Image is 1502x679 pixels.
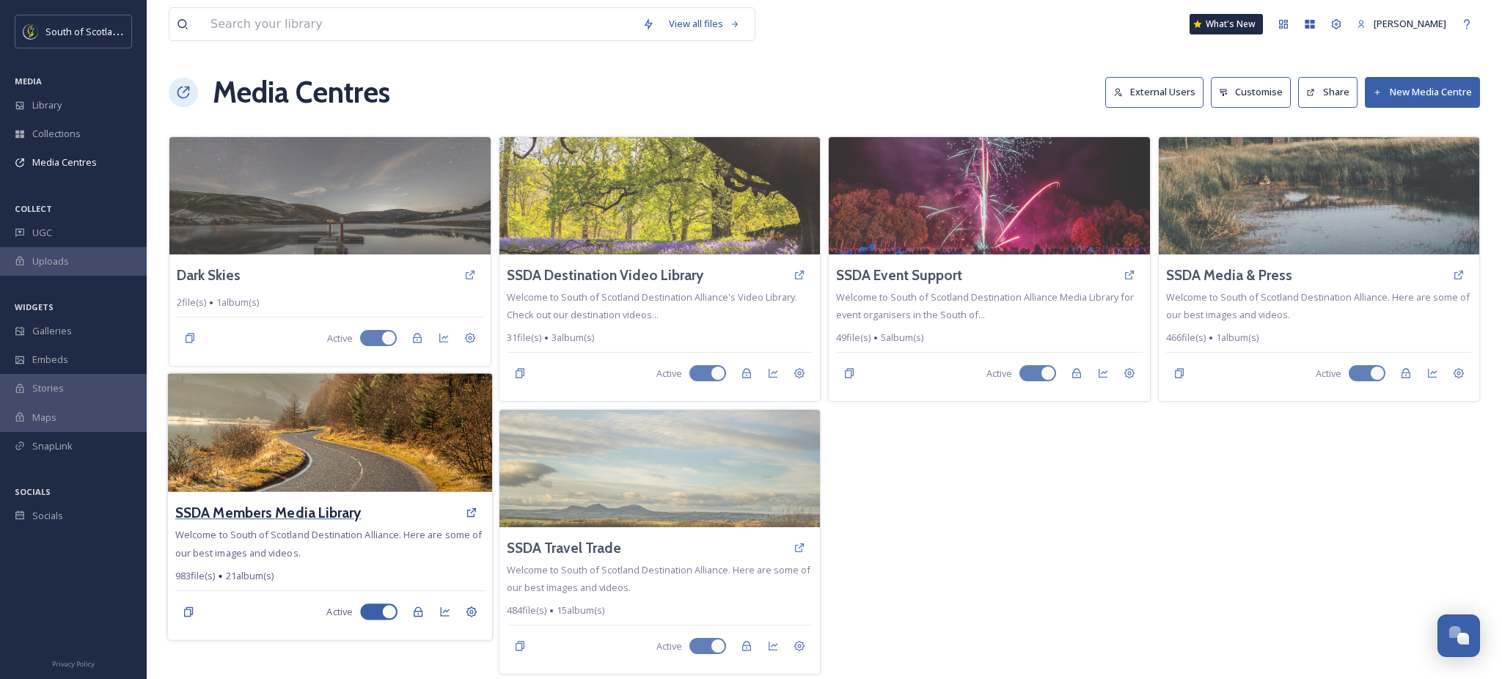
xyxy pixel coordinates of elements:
[52,659,95,669] span: Privacy Policy
[169,137,491,254] img: Cygnus%20over%20St%20Mary%27s%20Loch.jpg
[881,331,923,345] span: 5 album(s)
[15,76,42,87] span: MEDIA
[507,265,703,286] a: SSDA Destination Video Library
[32,155,97,169] span: Media Centres
[327,331,353,345] span: Active
[836,290,1134,321] span: Welcome to South of Scotland Destination Alliance Media Library for event organisers in the South...
[836,331,871,345] span: 49 file(s)
[1211,77,1292,107] button: Customise
[32,98,62,112] span: Library
[1166,290,1470,321] span: Welcome to South of Scotland Destination Alliance. Here are some of our best images and videos.
[507,537,621,559] a: SSDA Travel Trade
[1105,77,1204,107] button: External Users
[656,639,682,653] span: Active
[32,381,64,395] span: Stories
[15,203,52,214] span: COLLECT
[1159,137,1480,254] img: 3672f461d64f97f21eece9f9bea5776bf790ad19984bdb687d1b98dcfc71c31c.jpg
[175,502,362,524] a: SSDA Members Media Library
[175,528,482,559] span: Welcome to South of Scotland Destination Alliance. Here are some of our best images and videos.
[662,10,747,38] a: View all files
[213,70,390,114] h1: Media Centres
[836,265,962,286] a: SSDA Event Support
[32,254,69,268] span: Uploads
[177,296,206,309] span: 2 file(s)
[1316,367,1341,381] span: Active
[15,486,51,497] span: SOCIALS
[507,331,541,345] span: 31 file(s)
[32,226,52,240] span: UGC
[557,603,604,617] span: 15 album(s)
[168,373,492,492] img: St_Marys_Loch_DIP_7906.jpg
[1166,331,1206,345] span: 466 file(s)
[45,24,213,38] span: South of Scotland Destination Alliance
[1216,331,1259,345] span: 1 album(s)
[507,563,810,594] span: Welcome to South of Scotland Destination Alliance. Here are some of our best images and videos.
[32,411,56,425] span: Maps
[326,605,352,619] span: Active
[499,137,821,254] img: bc0fbef3b03868f2b141e3b5e78ad7c1369428690def84aa42985a5f20c0fa1d.jpg
[52,654,95,672] a: Privacy Policy
[32,127,81,141] span: Collections
[829,137,1150,254] img: Springwood_fireworks_03.jpg
[15,301,54,312] span: WIDGETS
[23,24,38,39] img: images.jpeg
[1365,77,1480,107] button: New Media Centre
[1437,614,1480,657] button: Open Chat
[216,296,259,309] span: 1 album(s)
[32,324,72,338] span: Galleries
[986,367,1012,381] span: Active
[1105,77,1211,107] a: External Users
[175,569,216,583] span: 983 file(s)
[177,265,241,286] a: Dark Skies
[1211,77,1299,107] a: Customise
[1190,14,1263,34] a: What's New
[32,439,73,453] span: SnapLink
[507,290,797,321] span: Welcome to South of Scotland Destination Alliance's Video Library. Check out our destination vide...
[203,8,635,40] input: Search your library
[32,353,68,367] span: Embeds
[226,569,274,583] span: 21 album(s)
[507,603,546,617] span: 484 file(s)
[1349,10,1454,38] a: [PERSON_NAME]
[32,509,63,523] span: Socials
[1298,77,1358,107] button: Share
[1166,265,1292,286] a: SSDA Media & Press
[552,331,594,345] span: 3 album(s)
[656,367,682,381] span: Active
[499,410,821,527] img: Eildon_Hills_B0010351.jpg
[1374,17,1446,30] span: [PERSON_NAME]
